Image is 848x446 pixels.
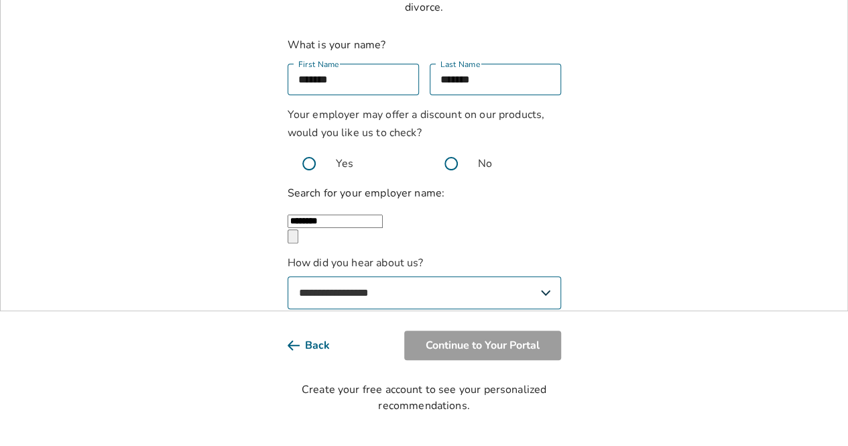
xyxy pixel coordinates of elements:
span: No [478,156,492,172]
span: Yes [336,156,353,172]
label: Search for your employer name: [288,186,445,201]
div: Create your free account to see your personalized recommendations. [288,382,561,414]
button: Clear [288,229,298,243]
label: Last Name [440,58,481,71]
iframe: Chat Widget [781,382,848,446]
label: What is your name? [288,38,386,52]
label: First Name [298,58,339,71]
span: Your employer may offer a discount on our products, would you like us to check? [288,107,545,140]
select: How did you hear about us? [288,276,561,309]
label: How did you hear about us? [288,255,561,309]
button: Continue to Your Portal [404,331,561,360]
button: Back [288,331,351,360]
